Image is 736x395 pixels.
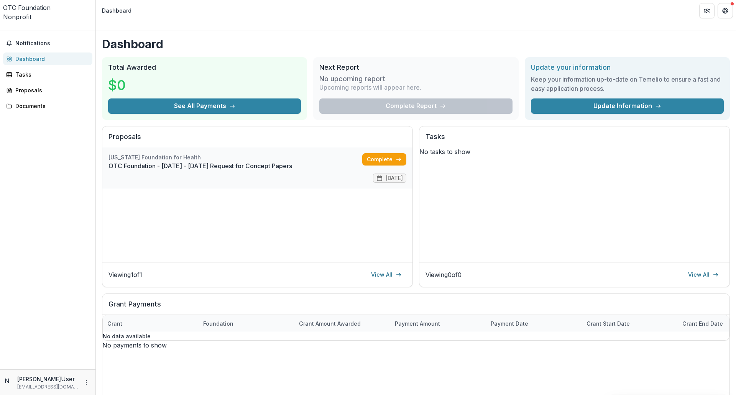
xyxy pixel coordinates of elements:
div: Documents [15,102,86,110]
a: Documents [3,100,92,112]
button: Partners [699,3,715,18]
a: Dashboard [3,52,92,65]
button: See All Payments [108,98,301,114]
h2: Proposals [108,133,406,147]
h2: Next Report [319,63,512,72]
div: Grant amount awarded [294,320,365,328]
div: Grant start date [582,315,678,332]
div: OTC Foundation [3,3,92,12]
div: Payment date [486,315,582,332]
a: Tasks [3,68,92,81]
div: Grant amount awarded [294,315,390,332]
div: Grant start date [582,320,634,328]
p: No data available [103,332,729,340]
h2: Total Awarded [108,63,301,72]
p: [EMAIL_ADDRESS][DOMAIN_NAME] [17,384,79,390]
h2: Grant Payments [108,300,723,315]
h1: Dashboard [102,37,730,51]
div: Foundation [199,320,238,328]
a: View All [366,269,406,281]
div: Tasks [15,70,86,79]
span: Notifications [15,40,89,47]
div: Grant end date [678,320,728,328]
a: Proposals [3,84,92,97]
div: Payment Amount [390,315,486,332]
h3: No upcoming report [319,75,385,83]
nav: breadcrumb [99,5,135,16]
div: Proposals [15,86,86,94]
div: Dashboard [102,7,131,15]
h3: Keep your information up-to-date on Temelio to ensure a fast and easy application process. [531,75,724,93]
p: No tasks to show [419,147,729,156]
div: Nathan [5,376,14,385]
div: Payment date [486,320,533,328]
a: Complete [362,153,406,166]
h2: Update your information [531,63,724,72]
h2: Tasks [426,133,723,147]
div: Grant [103,315,199,332]
button: Get Help [718,3,733,18]
div: No payments to show [102,341,729,350]
div: Dashboard [15,55,86,63]
button: More [82,378,91,387]
a: OTC Foundation - [DATE] - [DATE] Request for Concept Papers [108,161,362,170]
p: [PERSON_NAME] [17,375,61,383]
div: Foundation [199,315,294,332]
p: Viewing 1 of 1 [108,270,142,279]
h3: $0 [108,75,126,95]
div: Grant [103,320,127,328]
a: View All [683,269,723,281]
span: Nonprofit [3,13,31,21]
p: Upcoming reports will appear here. [319,83,421,92]
div: Payment Amount [390,320,445,328]
p: Viewing 0 of 0 [426,270,462,279]
p: User [61,374,75,384]
a: Update Information [531,98,724,114]
button: Notifications [3,37,92,49]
